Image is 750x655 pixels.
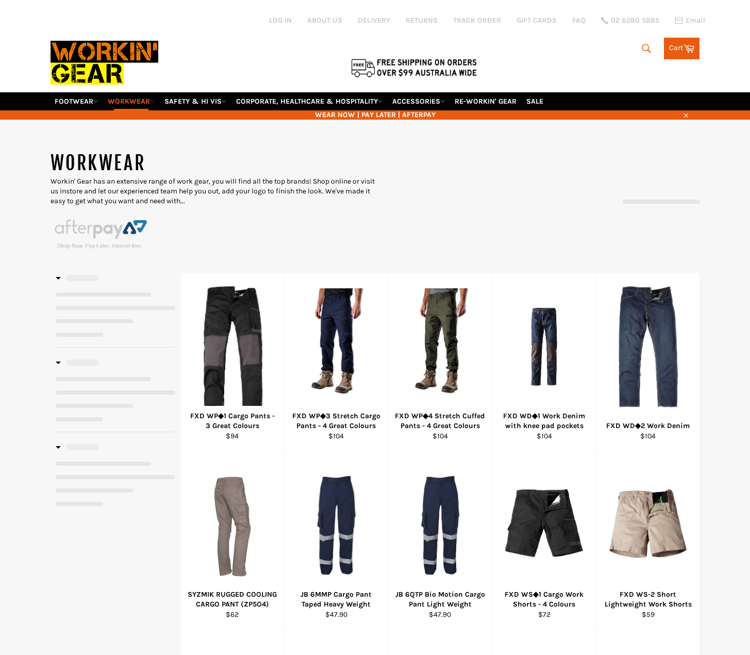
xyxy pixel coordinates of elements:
[609,467,687,583] img: FXD WS-2 Short Lightweight Work Shorts - Workin' Gear
[516,15,557,25] a: GIFT CARDS
[601,17,659,24] a: 02 6280 5885
[388,452,492,630] a: JB 6QTP Bio Motion Cargo Pant Light Weight - Workin' Gear JB 6QTP Bio Motion Cargo Pant Light Wei...
[613,286,683,407] img: FXD WD◆2 Work Denim - Workin' Gear
[451,92,521,110] a: RE-WORKIN' GEAR
[492,452,596,630] a: FXD WS◆1 Cargo Work Shorts - 4 Colours - Workin' Gear FXD WS◆1 Cargo Work Shorts - 4 Colours $72
[406,15,438,25] a: RETURNS
[187,431,278,441] div: $94
[611,17,659,24] span: 02 6280 5885
[395,610,486,619] div: $47.90
[686,17,705,24] span: Email
[664,38,699,59] a: Cart
[104,92,159,110] a: WORKWEAR
[402,288,479,405] img: FXD WP◆4 Stretch Cuffed Pants - 4 Great Colours - Workin' Gear
[492,273,596,452] a: FXD WD◆1 Work Denim with knee pad pockets - Workin' Gear FXD WD◆1 Work Denim with knee pad pocket...
[675,17,705,25] a: Email
[499,589,590,610] div: FXD WS◆1 Cargo Work Shorts - 4 Colours
[51,34,158,92] img: Workin Gear leaders in Workwear, Safety Boots, PPE, Uniforms. Australia's No.1 in Workwear
[297,288,375,405] img: FXD WP◆3 Stretch Cargo Pants - 4 Great Colours - Workin' Gear
[603,610,693,619] div: $59
[232,92,387,110] a: CORPORATE, HEALTHCARE & HOSPITALITY
[291,411,382,431] div: FXD WP◆3 Stretch Cargo Pants - 4 Great Colours
[187,411,278,431] div: FXD WP◆1 Cargo Pants - 3 Great Colours
[307,15,342,25] a: ABOUT US
[505,467,583,583] img: FXD WS◆1 Cargo Work Shorts - 4 Colours - Workin' Gear
[180,273,285,452] a: FXD WP◆1 Cargo Pants - 4 Great Colours - Workin' Gear FXD WP◆1 Cargo Pants - 3 Great Colours $94
[51,92,102,110] a: FOOTWEAR
[291,431,382,441] div: $104
[297,467,375,583] img: JB 6MMP Cargo Pant Taped Heavy Weight - Workin' Gear
[51,110,700,120] span: WEAR NOW | PAY LATER | AFTERPAY
[51,151,375,176] h1: WORKWEAR
[505,308,583,386] img: FXD WD◆1 Work Denim with knee pad pockets - Workin' Gear
[349,57,478,78] img: Flat $9.95 shipping Australia wide
[499,411,590,431] div: FXD WD◆1 Work Denim with knee pad pockets
[180,452,285,630] a: SYZMIK ZP5O4 RUGGED COOLING CARGO PANT - Workin' Gear SYZMIK RUGGED COOLING CARGO PANT (ZP5O4) $62
[388,273,492,452] a: FXD WP◆4 Stretch Cuffed Pants - 4 Great Colours - Workin' Gear FXD WP◆4 Stretch Cuffed Pants - 4 ...
[388,92,449,110] a: ACCESSORIES
[603,421,693,431] div: FXD WD◆2 Work Denim
[358,15,390,25] a: DELIVERY
[284,273,388,452] a: FXD WP◆3 Stretch Cargo Pants - 4 Great Colours - Workin' Gear FXD WP◆3 Stretch Cargo Pants - 4 Gr...
[603,431,693,441] div: $104
[200,286,265,407] img: FXD WP◆1 Cargo Pants - 4 Great Colours - Workin' Gear
[187,589,278,610] div: SYZMIK RUGGED COOLING CARGO PANT (ZP5O4)
[284,452,388,630] a: JB 6MMP Cargo Pant Taped Heavy Weight - Workin' Gear JB 6MMP Cargo Pant Taped Heavy Weight $47.90
[402,467,479,583] img: JB 6QTP Bio Motion Cargo Pant Light Weight - Workin' Gear
[187,610,278,619] div: $62
[395,411,486,431] div: FXD WP◆4 Stretch Cuffed Pants - 4 Great Colours
[160,92,230,110] a: SAFETY & HI VIS
[453,15,501,25] a: TRACK ORDER
[291,589,382,610] div: JB 6MMP Cargo Pant Taped Heavy Weight
[269,16,292,25] a: Log in
[596,273,700,452] a: FXD WD◆2 Work Denim - Workin' Gear FXD WD◆2 Work Denim $104
[51,176,375,206] p: Workin' Gear has an extensive range of work gear, you will find all the top brands! Shop online o...
[395,589,486,610] div: JB 6QTP Bio Motion Cargo Pant Light Weight
[603,589,693,610] div: FXD WS-2 Short Lightweight Work Shorts
[499,610,590,619] div: $72
[194,467,272,583] img: SYZMIK ZP5O4 RUGGED COOLING CARGO PANT - Workin' Gear
[395,431,486,441] div: $104
[499,431,590,441] div: $104
[572,15,586,25] a: FAQ
[291,610,382,619] div: $47.90
[596,452,700,630] a: FXD WS-2 Short Lightweight Work Shorts - Workin' Gear FXD WS-2 Short Lightweight Work Shorts $59
[522,92,547,110] a: SALE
